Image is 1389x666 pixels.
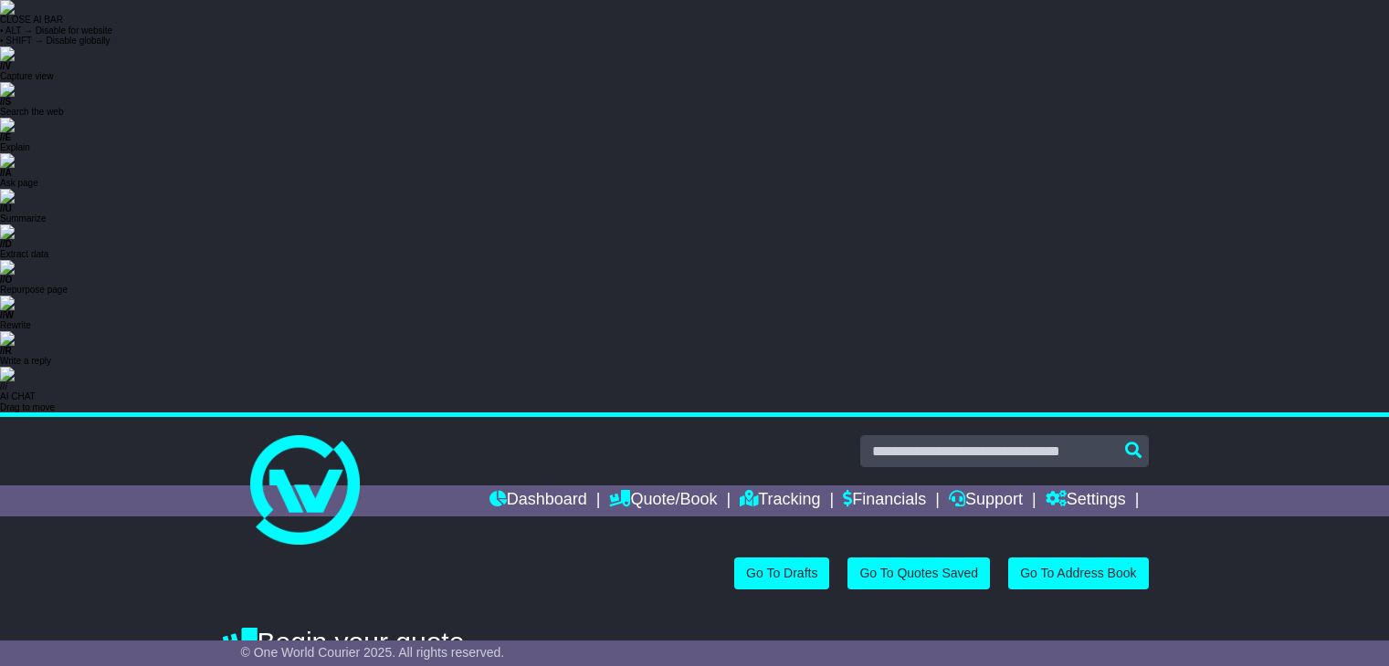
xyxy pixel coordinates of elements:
[740,485,820,516] a: Tracking
[847,557,990,589] a: Go To Quotes Saved
[241,645,505,660] span: © One World Courier 2025. All rights reserved.
[489,485,587,516] a: Dashboard
[734,557,829,589] a: Go To Drafts
[223,627,1167,657] h4: Begin your quote
[1008,557,1148,589] a: Go To Address Book
[1046,485,1126,516] a: Settings
[949,485,1023,516] a: Support
[609,485,717,516] a: Quote/Book
[843,485,926,516] a: Financials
